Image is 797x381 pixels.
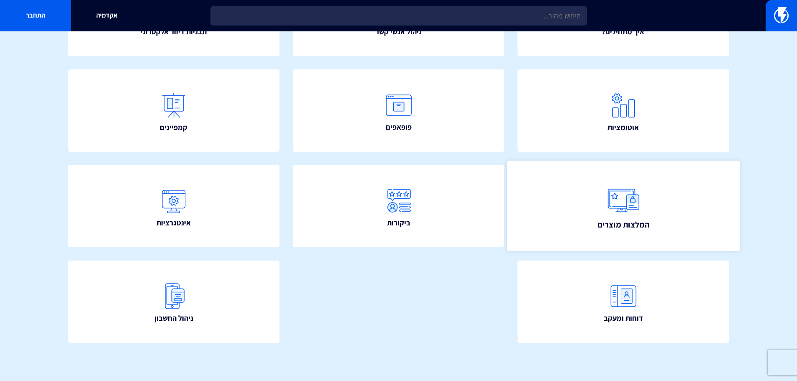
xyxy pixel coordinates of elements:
span: המלצות מוצרים [597,219,649,230]
a: אוטומציות [518,69,729,152]
a: פופאפים [293,69,505,152]
span: איך מתחילים? [602,26,644,37]
a: דוחות ומעקב [518,261,729,343]
a: ניהול החשבון [68,261,280,343]
span: פופאפים [386,122,412,133]
input: חיפוש מהיר... [210,6,587,26]
a: המלצות מוצרים [507,161,740,251]
span: אינטגרציות [156,217,191,228]
span: ניהול החשבון [154,313,193,324]
span: קמפיינים [160,122,187,133]
a: ביקורות [293,165,505,247]
a: קמפיינים [68,69,280,152]
span: ניהול אנשי קשר [375,26,422,37]
a: אינטגרציות [68,165,280,247]
span: דוחות ומעקב [604,313,643,324]
span: אוטומציות [607,122,639,133]
span: ביקורות [387,217,410,228]
span: תבניות דיוור אלקטרוני [141,26,207,37]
